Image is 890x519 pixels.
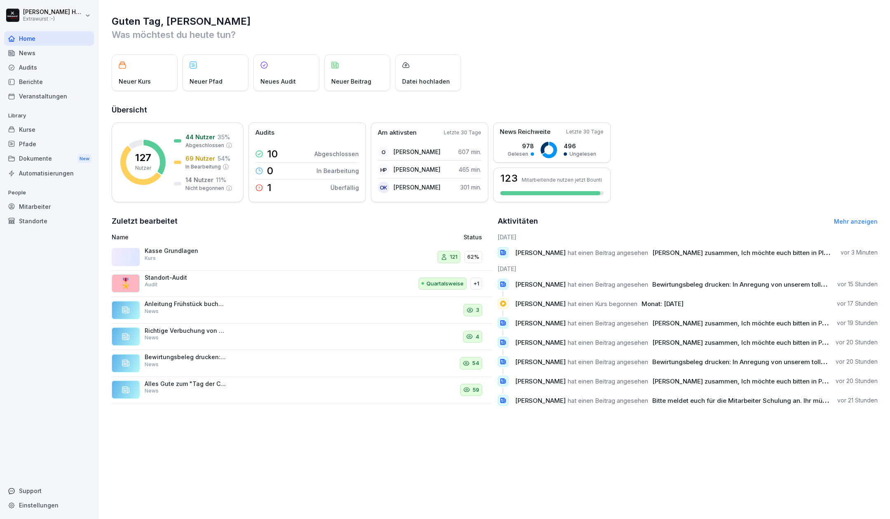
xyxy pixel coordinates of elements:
[112,15,878,28] h1: Guten Tag, [PERSON_NAME]
[218,154,230,163] p: 54 %
[23,16,83,22] p: Extrawurst :-)
[450,253,457,261] p: 121
[77,154,91,164] div: New
[112,28,878,41] p: Was möchtest du heute tun?
[564,142,596,150] p: 496
[837,280,878,288] p: vor 15 Stunden
[837,299,878,308] p: vor 17 Stunden
[836,338,878,346] p: vor 20 Stunden
[119,276,132,291] p: 🎖️
[500,127,550,137] p: News Reichweite
[216,175,226,184] p: 11 %
[267,183,272,193] p: 1
[4,122,94,137] div: Kurse
[568,339,648,346] span: hat einen Beitrag angesehen
[4,46,94,60] div: News
[378,128,417,138] p: Am aktivsten
[393,147,440,156] p: [PERSON_NAME]
[402,77,450,86] p: Datei hochladen
[566,128,604,136] p: Letzte 30 Tage
[4,89,94,103] a: Veranstaltungen
[498,233,878,241] h6: [DATE]
[185,133,215,141] p: 44 Nutzer
[498,264,878,273] h6: [DATE]
[568,249,648,257] span: hat einen Beitrag angesehen
[475,333,479,341] p: 4
[568,300,637,308] span: hat einen Kurs begonnen
[4,484,94,498] div: Support
[185,154,215,163] p: 69 Nutzer
[515,300,566,308] span: [PERSON_NAME]
[316,166,359,175] p: In Bearbeitung
[460,183,481,192] p: 301 min.
[467,253,479,261] p: 62%
[4,214,94,228] a: Standorte
[145,255,156,262] p: Kurs
[568,319,648,327] span: hat einen Beitrag angesehen
[4,199,94,214] a: Mitarbeiter
[498,215,538,227] h2: Aktivitäten
[4,151,94,166] div: Dokumente
[515,281,566,288] span: [PERSON_NAME]
[473,386,479,394] p: 59
[378,164,389,175] div: HP
[112,271,492,297] a: 🎖️Standort-AuditAuditQuartalsweise+1
[837,396,878,404] p: vor 21 Stunden
[185,185,224,192] p: Nicht begonnen
[836,358,878,366] p: vor 20 Stunden
[476,306,479,314] p: 3
[112,104,878,116] h2: Übersicht
[119,77,151,86] p: Neuer Kurs
[135,153,151,163] p: 127
[4,186,94,199] p: People
[260,77,296,86] p: Neues Audit
[4,151,94,166] a: DokumenteNew
[393,165,440,174] p: [PERSON_NAME]
[515,249,566,257] span: [PERSON_NAME]
[841,248,878,257] p: vor 3 Minuten
[145,361,159,368] p: News
[23,9,83,16] p: [PERSON_NAME] Hagebaum
[112,215,492,227] h2: Zuletzt bearbeitet
[4,166,94,180] a: Automatisierungen
[458,147,481,156] p: 607 min.
[145,274,227,281] p: Standort-Audit
[112,350,492,377] a: Bewirtungsbeleg drucken: In Anregung von unserem tollen Wetzlarer Partner [PERSON_NAME] haben wir...
[568,397,648,404] span: hat einen Beitrag angesehen
[4,60,94,75] a: Audits
[255,128,274,138] p: Audits
[4,498,94,512] a: Einstellungen
[190,77,222,86] p: Neuer Pfad
[145,387,159,395] p: News
[4,75,94,89] div: Berichte
[112,377,492,404] a: Alles Gute zum "Tag der Currywurst"! Auch wenn wir es nur mit einem Social-Media-Post bewerben, w...
[515,377,566,385] span: [PERSON_NAME]
[459,165,481,174] p: 465 min.
[426,280,464,288] p: Quartalsweise
[112,233,352,241] p: Name
[314,150,359,158] p: Abgeschlossen
[145,308,159,315] p: News
[837,319,878,327] p: vor 19 Stunden
[393,183,440,192] p: [PERSON_NAME]
[508,150,528,158] p: Gelesen
[515,319,566,327] span: [PERSON_NAME]
[378,146,389,158] div: O
[145,281,157,288] p: Audit
[4,31,94,46] a: Home
[145,334,159,341] p: News
[4,137,94,151] a: Pfade
[267,166,273,176] p: 0
[145,247,227,255] p: Kasse Grundlagen
[515,339,566,346] span: [PERSON_NAME]
[185,163,221,171] p: In Bearbeitung
[112,244,492,271] a: Kasse GrundlagenKurs12162%
[267,149,278,159] p: 10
